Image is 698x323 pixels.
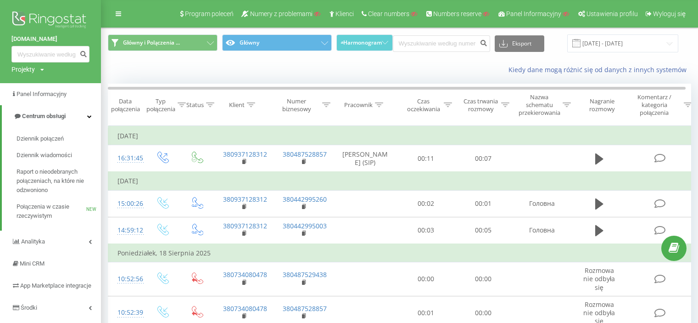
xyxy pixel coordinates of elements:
[17,167,96,195] span: Raport o nieodebranych połączeniach, na które nie odzwoniono
[11,9,89,32] img: Ringostat logo
[283,221,327,230] a: 380442995003
[223,221,267,230] a: 380937128312
[17,147,101,164] a: Dziennik wiadomości
[397,217,455,244] td: 00:03
[21,304,37,311] span: Środki
[17,198,101,224] a: Połączenia w czasie rzeczywistymNEW
[368,10,409,17] span: Clear numbers
[336,34,392,51] button: Harmonogram
[21,238,45,245] span: Analityka
[117,221,136,239] div: 14:59:12
[11,65,35,74] div: Projekty
[495,35,544,52] button: Eksport
[653,10,686,17] span: Wyloguj się
[455,190,512,217] td: 00:01
[463,97,499,113] div: Czas trwania rozmowy
[2,105,101,127] a: Centrum obsługi
[17,202,86,221] span: Połączenia w czasie rzeczywistym
[20,260,45,267] span: Mini CRM
[455,262,512,296] td: 00:00
[274,97,320,113] div: Numer biznesowy
[333,145,397,172] td: [PERSON_NAME] (SIP)
[17,134,64,143] span: Dziennik połączeń
[223,150,267,159] a: 380937128312
[506,10,561,17] span: Panel Informacyjny
[405,97,441,113] div: Czas oczekiwania
[117,270,136,288] div: 10:52:56
[397,145,455,172] td: 00:11
[223,270,267,279] a: 380734080478
[283,270,327,279] a: 380487529438
[108,244,696,262] td: Poniedziałek, 18 Sierpnia 2025
[586,10,638,17] span: Ustawienia profilu
[11,34,89,44] a: [DOMAIN_NAME]
[11,46,89,62] input: Wyszukiwanie według numeru
[22,113,66,119] span: Centrum obsługi
[223,304,267,313] a: 380734080478
[580,97,624,113] div: Nagranie rozmowy
[186,101,204,109] div: Status
[519,93,560,117] div: Nazwa schematu przekierowania
[455,217,512,244] td: 00:05
[512,217,572,244] td: Головна
[508,65,691,74] a: Kiedy dane mogą różnić się od danych z innych systemów
[108,34,218,51] button: Główny i Polączenia ...
[397,190,455,217] td: 00:02
[117,195,136,213] div: 15:00:26
[512,190,572,217] td: Головна
[583,266,615,291] span: Rozmowa nie odbyła się
[393,35,490,52] input: Wyszukiwanie według numeru
[250,10,313,17] span: Numery z problemami
[17,130,101,147] a: Dziennik połączeń
[335,10,354,17] span: Klienci
[229,101,245,109] div: Klient
[185,10,234,17] span: Program poleceń
[17,91,67,97] span: Panel Informacyjny
[108,172,696,190] td: [DATE]
[108,97,142,113] div: Data połączenia
[283,150,327,159] a: 380487528857
[123,39,180,46] span: Główny i Polączenia ...
[343,40,382,46] span: Harmonogram
[433,10,481,17] span: Numbers reserve
[628,93,681,117] div: Komentarz / kategoria połączenia
[117,149,136,167] div: 16:31:45
[283,195,327,204] a: 380442995260
[222,34,332,51] button: Główny
[146,97,175,113] div: Typ połączenia
[223,195,267,204] a: 380937128312
[20,282,91,289] span: App Marketplace integracje
[455,145,512,172] td: 00:07
[283,304,327,313] a: 380487528857
[17,164,101,198] a: Raport o nieodebranych połączeniach, na które nie odzwoniono
[108,127,696,145] td: [DATE]
[117,304,136,322] div: 10:52:39
[344,101,373,109] div: Pracownik
[17,151,72,160] span: Dziennik wiadomości
[397,262,455,296] td: 00:00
